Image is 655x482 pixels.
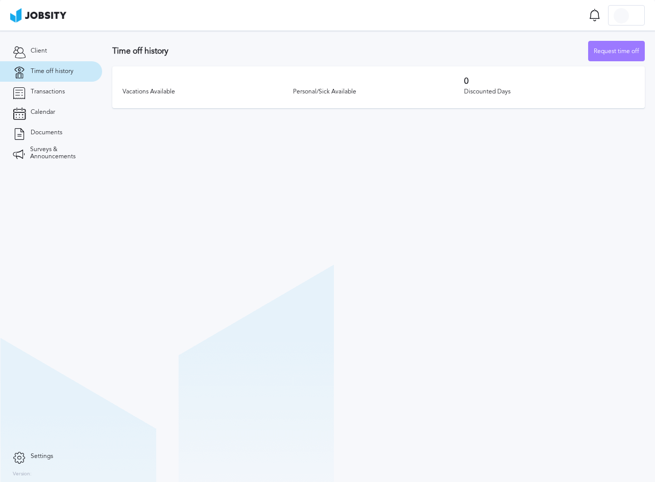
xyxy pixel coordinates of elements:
[589,41,644,62] div: Request time off
[31,453,53,460] span: Settings
[13,471,32,477] label: Version:
[30,146,89,160] span: Surveys & Announcements
[31,129,62,136] span: Documents
[31,88,65,95] span: Transactions
[293,88,464,95] div: Personal/Sick Available
[112,46,588,56] h3: Time off history
[31,68,74,75] span: Time off history
[588,41,645,61] button: Request time off
[464,77,635,86] h3: 0
[464,88,635,95] div: Discounted Days
[31,109,55,116] span: Calendar
[31,47,47,55] span: Client
[10,8,66,22] img: ab4bad089aa723f57921c736e9817d99.png
[123,88,293,95] div: Vacations Available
